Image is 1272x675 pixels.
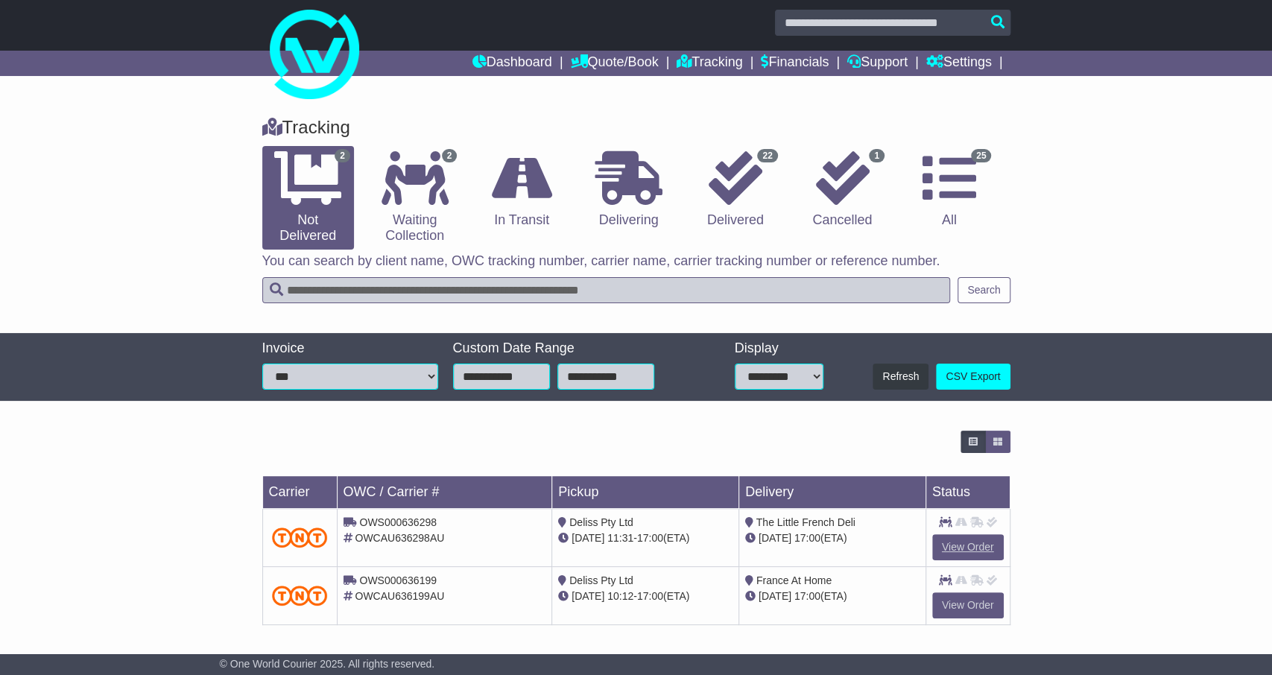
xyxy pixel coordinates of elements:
[570,51,658,76] a: Quote/Book
[759,532,791,544] span: [DATE]
[794,590,820,602] span: 17:00
[958,277,1010,303] button: Search
[583,146,674,234] a: Delivering
[569,516,633,528] span: Deliss Pty Ltd
[572,532,604,544] span: [DATE]
[335,149,350,162] span: 2
[847,51,908,76] a: Support
[925,476,1010,509] td: Status
[759,590,791,602] span: [DATE]
[558,589,732,604] div: - (ETA)
[757,149,777,162] span: 22
[355,590,444,602] span: OWCAU636199AU
[869,149,885,162] span: 1
[369,146,461,250] a: 2 Waiting Collection
[926,51,992,76] a: Settings
[936,364,1010,390] a: CSV Export
[689,146,781,234] a: 22 Delivered
[607,590,633,602] span: 10:12
[637,590,663,602] span: 17:00
[735,340,823,357] div: Display
[453,340,692,357] div: Custom Date Range
[756,574,832,586] span: France At Home
[472,51,552,76] a: Dashboard
[262,146,354,250] a: 2 Not Delivered
[220,658,435,670] span: © One World Courier 2025. All rights reserved.
[262,476,337,509] td: Carrier
[932,592,1004,618] a: View Order
[756,516,855,528] span: The Little French Deli
[262,253,1010,270] p: You can search by client name, OWC tracking number, carrier name, carrier tracking number or refe...
[359,574,437,586] span: OWS000636199
[272,586,328,606] img: TNT_Domestic.png
[262,340,438,357] div: Invoice
[738,476,925,509] td: Delivery
[761,51,829,76] a: Financials
[355,532,444,544] span: OWCAU636298AU
[607,532,633,544] span: 11:31
[873,364,928,390] button: Refresh
[255,117,1018,139] div: Tracking
[797,146,888,234] a: 1 Cancelled
[794,532,820,544] span: 17:00
[572,590,604,602] span: [DATE]
[569,574,633,586] span: Deliss Pty Ltd
[272,527,328,548] img: TNT_Domestic.png
[932,534,1004,560] a: View Order
[337,476,552,509] td: OWC / Carrier #
[971,149,991,162] span: 25
[637,532,663,544] span: 17:00
[558,530,732,546] div: - (ETA)
[359,516,437,528] span: OWS000636298
[677,51,742,76] a: Tracking
[903,146,995,234] a: 25 All
[745,530,920,546] div: (ETA)
[475,146,567,234] a: In Transit
[442,149,458,162] span: 2
[745,589,920,604] div: (ETA)
[552,476,739,509] td: Pickup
